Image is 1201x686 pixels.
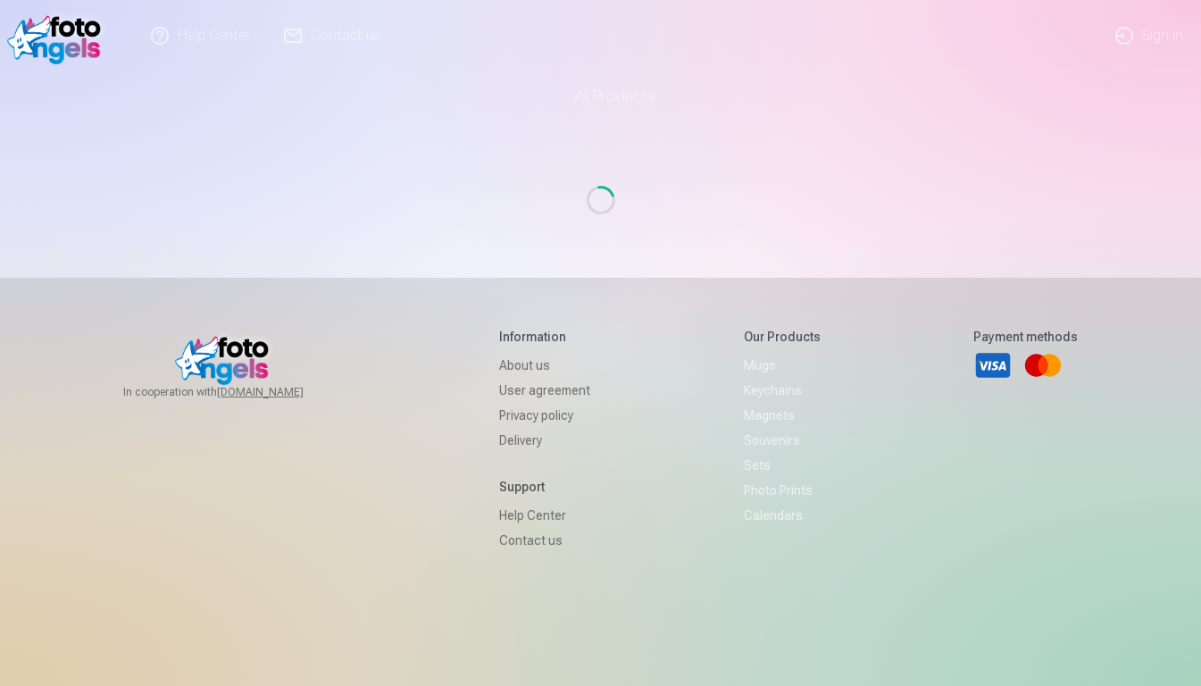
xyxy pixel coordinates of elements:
a: Souvenirs [744,428,821,453]
a: [DOMAIN_NAME] [217,385,346,399]
span: In cooperation with [123,385,346,399]
a: Privacy policy [499,403,590,428]
a: All products [524,71,677,121]
a: Help Center [499,503,590,528]
h5: Information [499,328,590,346]
a: Keychains [744,378,821,403]
a: User agreement [499,378,590,403]
a: Mugs [744,353,821,378]
a: Photo prints [744,478,821,503]
h5: Payment methods [973,328,1078,346]
a: Sets [744,453,821,478]
a: Calendars [744,503,821,528]
a: Mastercard [1023,346,1063,385]
a: About us [499,353,590,378]
h5: Our products [744,328,821,346]
h5: Support [499,478,590,496]
img: /fa2 [7,7,110,64]
a: Contact us [499,528,590,553]
a: Delivery [499,428,590,453]
a: Visa [973,346,1013,385]
a: Magnets [744,403,821,428]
